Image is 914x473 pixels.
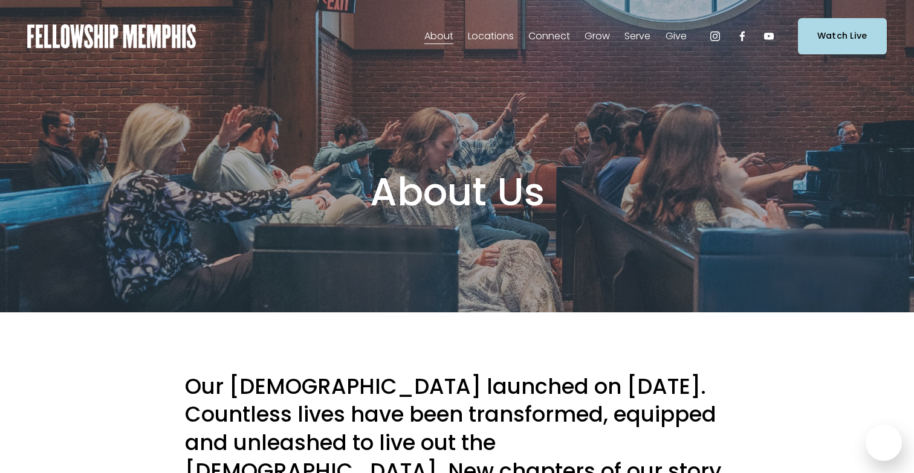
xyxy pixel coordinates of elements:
h1: About Us [185,169,729,216]
span: Grow [585,28,610,45]
a: folder dropdown [585,27,610,46]
span: Give [666,28,687,45]
a: Watch Live [798,18,887,54]
img: Fellowship Memphis [27,24,196,48]
span: About [424,28,453,45]
a: Facebook [736,30,748,42]
a: folder dropdown [624,27,650,46]
span: Connect [528,28,570,45]
a: folder dropdown [528,27,570,46]
span: Locations [468,28,514,45]
a: folder dropdown [666,27,687,46]
a: Instagram [709,30,721,42]
a: folder dropdown [424,27,453,46]
a: folder dropdown [468,27,514,46]
span: Serve [624,28,650,45]
a: YouTube [763,30,775,42]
